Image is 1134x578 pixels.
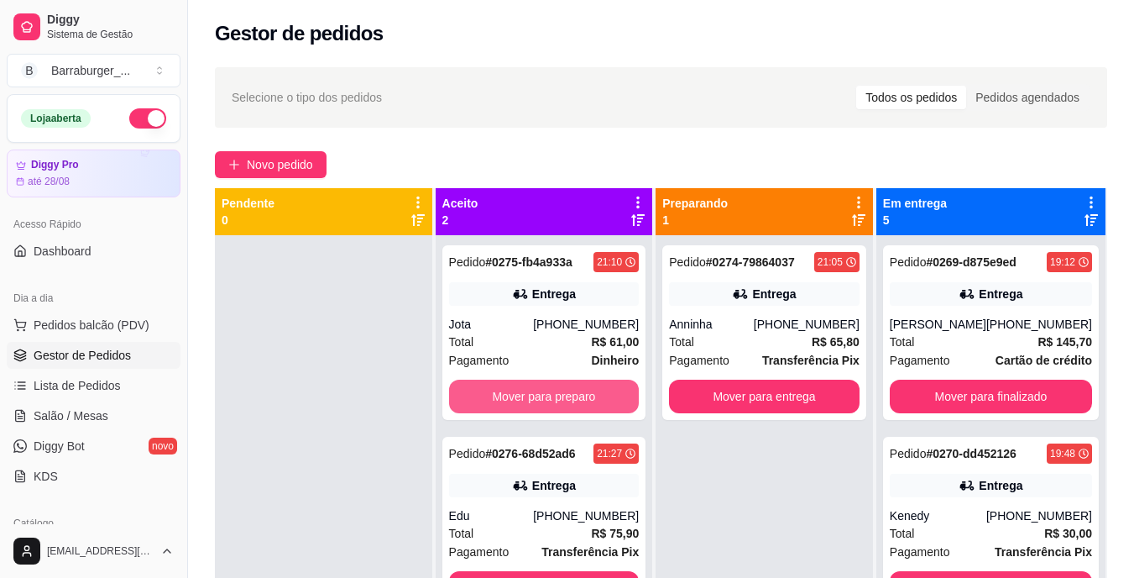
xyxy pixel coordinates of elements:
span: Salão / Mesas [34,407,108,424]
div: Entrega [532,286,576,302]
button: Select a team [7,54,180,87]
div: [PERSON_NAME] [890,316,986,333]
h2: Gestor de pedidos [215,20,384,47]
div: Jota [449,316,534,333]
p: 1 [662,212,728,229]
p: Em entrega [883,195,947,212]
span: KDS [34,468,58,485]
div: 21:10 [597,255,622,269]
span: B [21,62,38,79]
strong: # 0274-79864037 [706,255,795,269]
span: Pagamento [890,543,950,561]
div: Todos os pedidos [856,86,966,109]
div: Acesso Rápido [7,211,180,238]
span: Total [449,333,474,351]
a: Diggy Botnovo [7,433,180,460]
div: Entrega [532,477,576,494]
a: KDS [7,463,180,490]
div: [PHONE_NUMBER] [986,316,1092,333]
strong: # 0276-68d52ad6 [485,447,575,460]
strong: R$ 61,00 [591,335,639,349]
span: Pedido [890,255,927,269]
span: Sistema de Gestão [47,28,174,41]
div: 19:12 [1050,255,1075,269]
span: Total [890,333,915,351]
strong: Transferência Pix [762,354,860,367]
div: Catálogo [7,510,180,537]
span: Total [890,524,915,543]
span: Diggy Bot [34,438,85,455]
strong: # 0270-dd452126 [926,447,1016,460]
div: 21:05 [818,255,843,269]
span: Novo pedido [247,155,313,174]
p: Aceito [442,195,478,212]
div: Anninha [669,316,754,333]
a: DiggySistema de Gestão [7,7,180,47]
a: Lista de Pedidos [7,372,180,399]
div: [PHONE_NUMBER] [754,316,860,333]
article: até 28/08 [28,175,70,188]
span: Selecione o tipo dos pedidos [232,88,382,107]
article: Diggy Pro [31,159,79,171]
a: Diggy Proaté 28/08 [7,150,180,197]
a: Dashboard [7,238,180,265]
span: Pedido [449,447,486,460]
strong: R$ 65,80 [812,335,860,349]
div: [PHONE_NUMBER] [986,507,1092,524]
p: Preparando [662,195,728,212]
strong: # 0269-d875e9ed [926,255,1016,269]
div: [PHONE_NUMBER] [533,316,639,333]
p: 5 [883,212,947,229]
p: 0 [222,212,274,229]
div: [PHONE_NUMBER] [533,507,639,524]
span: Pedidos balcão (PDV) [34,317,149,334]
span: Pedido [449,255,486,269]
button: [EMAIL_ADDRESS][DOMAIN_NAME] [7,531,180,571]
span: Pedido [890,447,927,460]
button: Novo pedido [215,151,327,178]
a: Gestor de Pedidos [7,342,180,369]
div: Barraburger_ ... [51,62,130,79]
span: Total [449,524,474,543]
div: 19:48 [1050,447,1075,460]
button: Alterar Status [129,108,166,129]
div: Kenedy [890,507,986,524]
span: Pagamento [449,543,510,561]
span: [EMAIL_ADDRESS][DOMAIN_NAME] [47,544,154,558]
span: Lista de Pedidos [34,377,121,394]
span: Pagamento [669,351,729,370]
p: 2 [442,212,478,229]
div: 21:27 [597,447,622,460]
strong: # 0275-fb4a933a [485,255,572,269]
span: Pedido [669,255,706,269]
a: Salão / Mesas [7,402,180,429]
div: Entrega [979,477,1022,494]
span: Diggy [47,13,174,28]
button: Pedidos balcão (PDV) [7,312,180,339]
strong: R$ 145,70 [1037,335,1092,349]
p: Pendente [222,195,274,212]
span: Gestor de Pedidos [34,347,131,364]
span: Dashboard [34,243,91,260]
div: Loja aberta [21,109,91,128]
strong: R$ 30,00 [1044,527,1092,540]
strong: Dinheiro [591,354,639,367]
button: Mover para preparo [449,380,640,413]
strong: Transferência Pix [541,545,639,559]
button: Mover para finalizado [890,380,1092,413]
span: Total [669,333,694,351]
span: plus [228,159,240,171]
div: Pedidos agendados [966,86,1089,109]
div: Edu [449,507,534,524]
div: Entrega [979,286,1022,302]
span: Pagamento [890,351,950,370]
strong: R$ 75,90 [591,527,639,540]
strong: Transferência Pix [995,545,1092,559]
span: Pagamento [449,351,510,370]
strong: Cartão de crédito [996,354,1092,367]
button: Mover para entrega [669,380,860,413]
div: Dia a dia [7,285,180,312]
div: Entrega [752,286,796,302]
